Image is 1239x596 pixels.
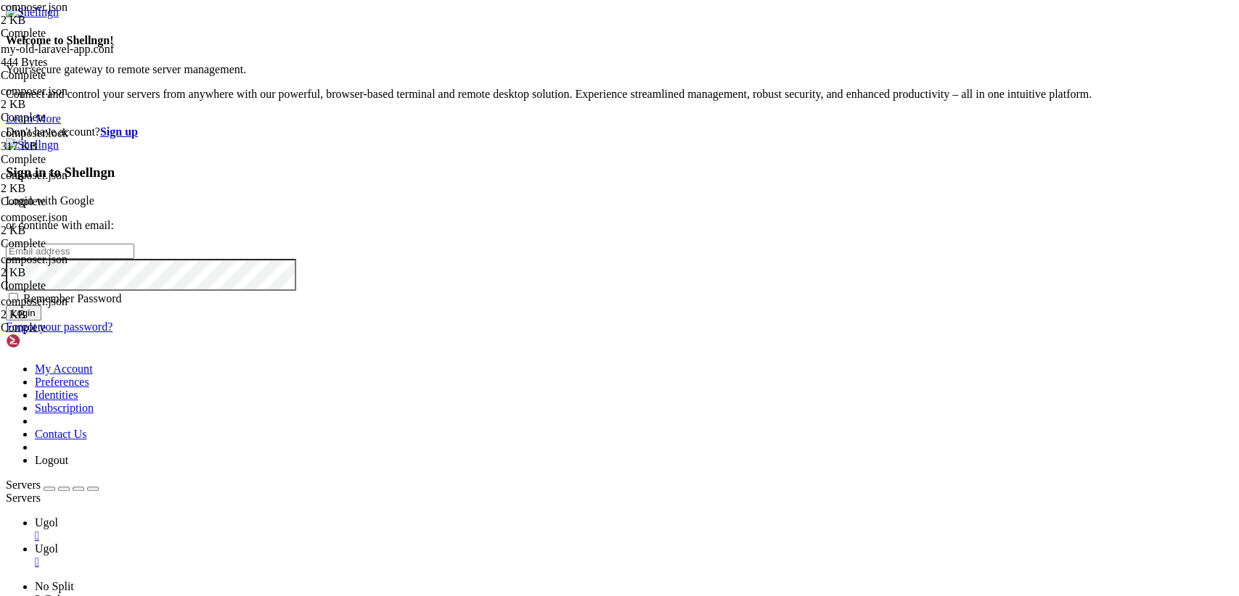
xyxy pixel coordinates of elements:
span: composer.json [1,1,146,27]
span: composer.json [1,1,68,13]
span: composer.json [1,295,68,307]
div: Complete [1,69,146,82]
span: my-old-laravel-app.conf [1,43,146,69]
div: Complete [1,237,146,250]
span: my-old-laravel-app.conf [1,43,114,55]
div: 444 Bytes [1,56,146,69]
div: Complete [1,195,146,208]
div: Complete [1,27,146,40]
span: composer.json [1,253,68,265]
div: 317 KB [1,140,146,153]
span: composer.json [1,169,146,195]
div: Complete [1,111,146,124]
span: composer.json [1,211,68,223]
span: composer.json [1,295,146,321]
div: 2 KB [1,182,146,195]
div: Complete [1,279,146,292]
span: composer.lock [1,127,146,153]
span: composer.json [1,85,146,111]
div: Complete [1,321,146,334]
span: composer.json [1,85,68,97]
div: 2 KB [1,14,146,27]
span: composer.json [1,169,68,181]
div: Complete [1,153,146,166]
span: composer.lock [1,127,68,139]
div: 2 KB [1,266,146,279]
div: 2 KB [1,308,146,321]
div: 2 KB [1,98,146,111]
span: composer.json [1,211,146,237]
div: 2 KB [1,224,146,237]
span: composer.json [1,253,146,279]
